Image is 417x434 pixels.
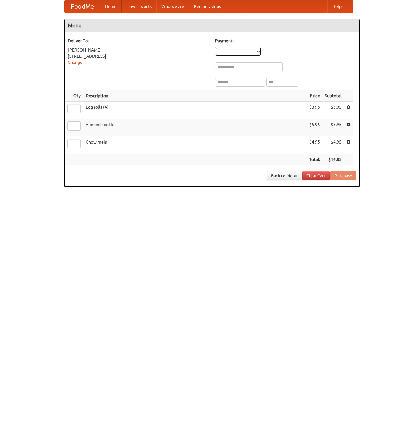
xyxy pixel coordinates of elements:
a: FoodMe [65,0,100,13]
div: [PERSON_NAME] [68,47,209,53]
th: $14.85 [322,154,344,165]
td: Almond cookie [83,119,307,136]
th: Total: [307,154,322,165]
a: Who we are [156,0,189,13]
button: Purchase [330,171,356,180]
h5: Deliver To: [68,38,209,44]
td: $3.95 [307,102,322,119]
td: Egg rolls (4) [83,102,307,119]
td: $5.95 [307,119,322,136]
a: Recipe videos [189,0,226,13]
div: [STREET_ADDRESS] [68,53,209,59]
a: Back to Menu [267,171,301,180]
td: Chow mein [83,136,307,154]
h4: Menu [65,19,359,32]
a: Change [68,60,83,65]
td: $4.95 [307,136,322,154]
th: Qty [65,90,83,102]
td: $5.95 [322,119,344,136]
th: Price [307,90,322,102]
h5: Payment: [215,38,356,44]
td: $4.95 [322,136,344,154]
th: Description [83,90,307,102]
th: Subtotal [322,90,344,102]
td: $3.95 [322,102,344,119]
a: Help [327,0,346,13]
a: Home [100,0,122,13]
a: How it works [122,0,156,13]
a: Clear Cart [302,171,330,180]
